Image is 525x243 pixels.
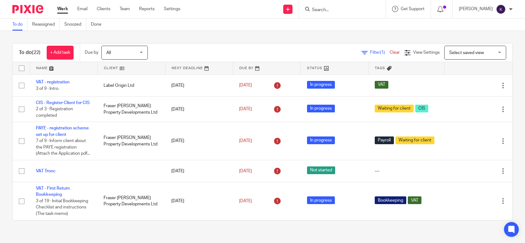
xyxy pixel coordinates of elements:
[32,19,60,31] a: Reassigned
[165,122,233,160] td: [DATE]
[36,80,70,84] a: VAT - registration
[239,199,252,203] span: [DATE]
[12,19,28,31] a: To do
[36,101,90,105] a: CIS - Register Client for CIS
[413,50,440,55] span: View Settings
[36,86,58,91] span: 3 of 9 · Intro
[32,50,41,55] span: (22)
[239,83,252,88] span: [DATE]
[239,139,252,143] span: [DATE]
[36,169,56,173] a: VAT Tronc
[164,6,180,12] a: Settings
[165,160,233,182] td: [DATE]
[401,7,425,11] span: Get Support
[375,136,394,144] span: Payroll
[307,196,335,204] span: In progress
[390,50,400,55] a: Clear
[47,46,74,60] a: + Add task
[64,19,86,31] a: Snoozed
[311,7,367,13] input: Search
[307,136,335,144] span: In progress
[165,96,233,122] td: [DATE]
[408,196,421,204] span: VAT
[12,5,43,13] img: Pixie
[239,107,252,111] span: [DATE]
[380,50,385,55] span: (1)
[375,66,385,70] span: Tags
[395,136,434,144] span: Waiting for client
[36,107,73,118] span: 2 of 3 · Registration completed
[57,6,68,12] a: Work
[370,50,390,55] span: Filter
[375,105,414,112] span: Waiting for client
[415,105,428,112] span: CIS
[375,81,388,89] span: VAT
[97,182,165,220] td: Fraser [PERSON_NAME] Property Developments Ltd
[97,122,165,160] td: Fraser [PERSON_NAME] Property Developments Ltd
[375,196,406,204] span: Bookkeeping
[120,6,130,12] a: Team
[165,182,233,220] td: [DATE]
[307,105,335,112] span: In progress
[375,168,438,174] div: ---
[36,126,89,136] a: PAYE - registration scheme set up for client
[97,6,110,12] a: Clients
[36,139,90,156] span: 7 of 9 · Inform client about the PAYE registration (Attach the Application pdf...
[449,51,484,55] span: Select saved view
[91,19,106,31] a: Done
[307,81,335,89] span: In progress
[106,51,111,55] span: All
[239,169,252,173] span: [DATE]
[77,6,87,12] a: Email
[97,96,165,122] td: Fraser [PERSON_NAME] Property Developments Ltd
[19,49,41,56] h1: To do
[496,4,506,14] img: svg%3E
[139,6,155,12] a: Reports
[307,166,335,174] span: Not started
[459,6,493,12] p: [PERSON_NAME]
[36,199,88,216] span: 3 of 19 · Initial Bookkeeping Checklist and instructions (The task memo)
[165,74,233,96] td: [DATE]
[97,74,165,96] td: Label Origin Ltd
[36,186,70,197] a: VAT - First Return Bookkeeping
[85,49,98,56] p: Due by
